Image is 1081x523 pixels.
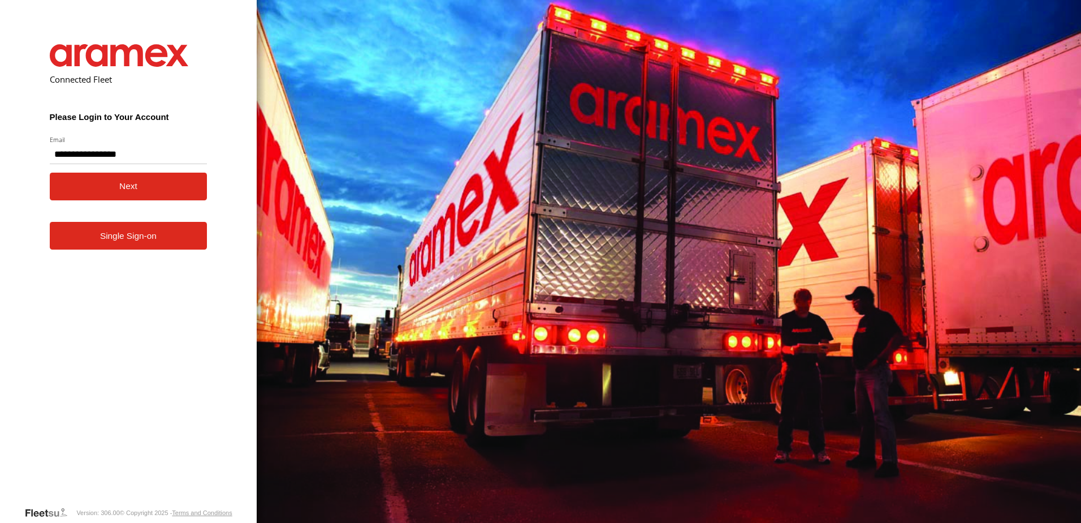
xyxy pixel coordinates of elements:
[50,222,207,250] a: Single Sign-on
[76,509,119,516] div: Version: 306.00
[50,173,207,200] button: Next
[50,135,207,144] label: Email
[120,509,232,516] div: © Copyright 2025 -
[24,507,76,518] a: Visit our Website
[50,44,189,67] img: Aramex
[172,509,232,516] a: Terms and Conditions
[50,112,207,122] h3: Please Login to Your Account
[50,74,207,85] h2: Connected Fleet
